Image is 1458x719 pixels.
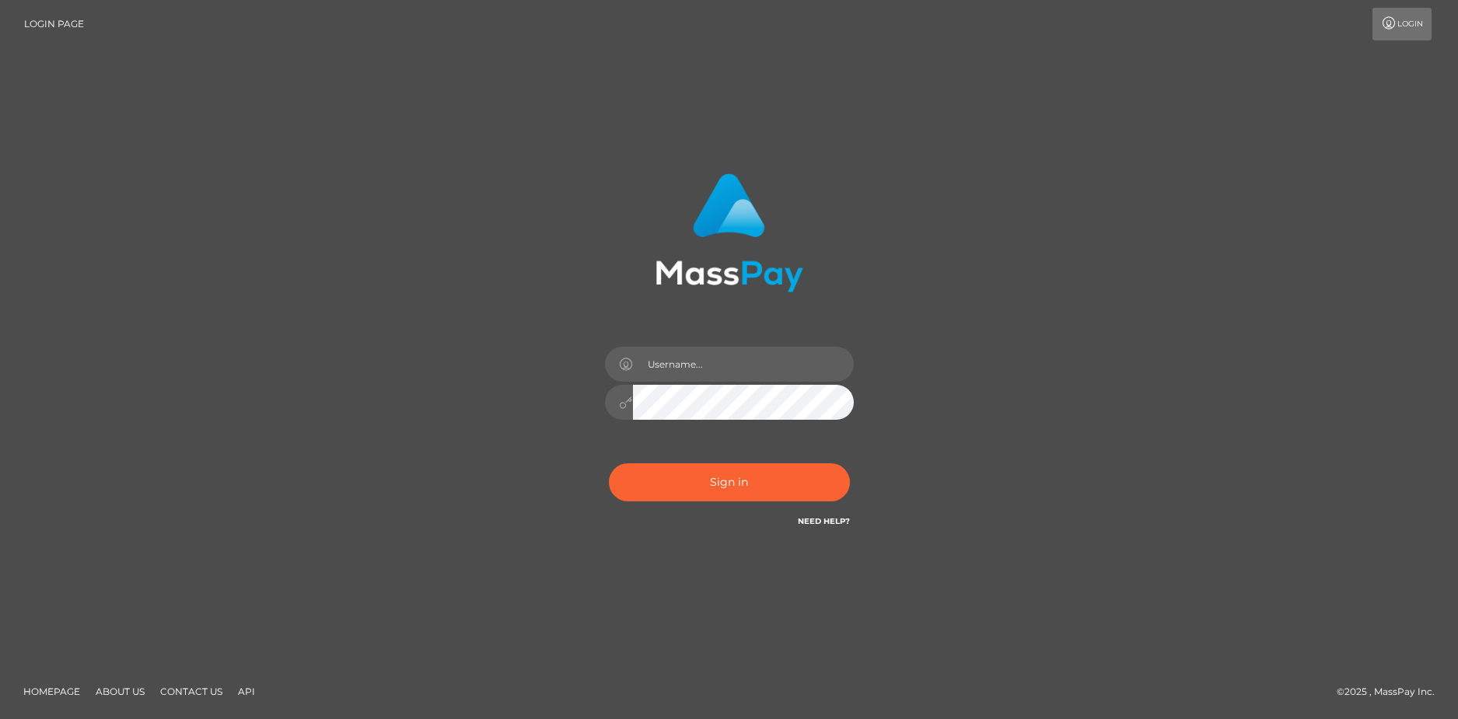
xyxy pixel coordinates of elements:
a: Contact Us [154,679,229,703]
a: Need Help? [798,516,850,526]
a: Login Page [24,8,84,40]
div: © 2025 , MassPay Inc. [1337,683,1446,700]
input: Username... [633,347,854,382]
button: Sign in [609,463,850,501]
a: About Us [89,679,151,703]
a: Homepage [17,679,86,703]
a: API [232,679,261,703]
img: MassPay Login [656,173,803,292]
a: Login [1372,8,1432,40]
